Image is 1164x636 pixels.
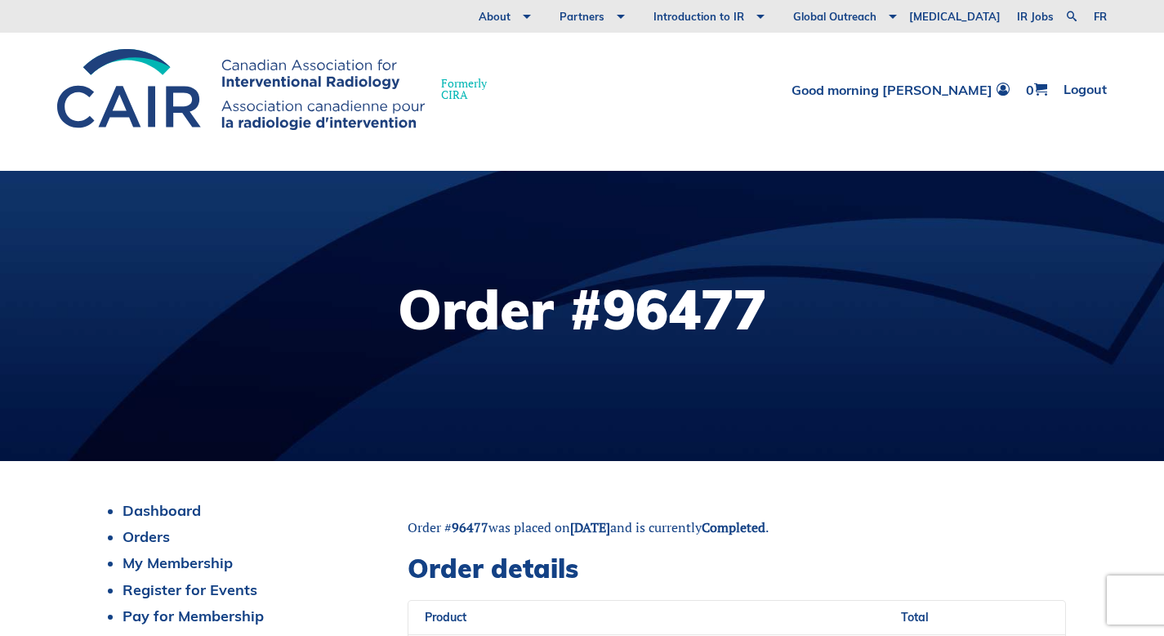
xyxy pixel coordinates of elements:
a: Dashboard [123,501,201,520]
a: fr [1094,11,1107,22]
img: CIRA [57,49,425,130]
a: Good morning [PERSON_NAME] [792,83,1010,96]
a: My Membership [123,553,233,572]
span: Formerly CIRA [441,78,487,101]
mark: 96477 [452,518,488,536]
a: FormerlyCIRA [57,49,503,130]
a: Register for Events [123,580,257,599]
h1: Order #96477 [398,282,766,337]
h2: Order details [408,553,1066,584]
a: Logout [1064,83,1107,96]
a: Orders [123,527,170,546]
th: Product [408,601,885,634]
mark: Completed [702,518,765,536]
a: 0 [1026,83,1047,96]
a: Pay for Membership [123,607,264,625]
p: Order # was placed on and is currently . [408,518,1066,536]
th: Total [885,601,1065,634]
mark: [DATE] [570,518,610,536]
